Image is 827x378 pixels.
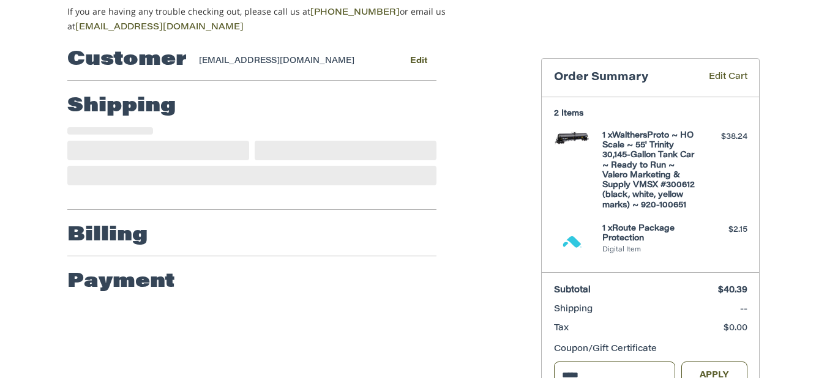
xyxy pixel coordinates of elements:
[699,131,747,143] div: $38.24
[67,48,187,72] h2: Customer
[554,109,747,119] h3: 2 Items
[554,71,691,85] h3: Order Summary
[67,223,148,248] h2: Billing
[554,324,569,333] span: Tax
[554,305,593,314] span: Shipping
[602,245,696,256] li: Digital Item
[718,286,747,295] span: $40.39
[602,131,696,210] h4: 1 x WalthersProto ~ HO Scale ~ 55' Trinity 30,145-Gallon Tank Car ~ Ready to Run ~ Valero Marketi...
[602,224,696,244] h4: 1 x Route Package Protection
[740,305,747,314] span: --
[554,286,591,295] span: Subtotal
[199,55,377,67] div: [EMAIL_ADDRESS][DOMAIN_NAME]
[75,23,244,32] a: [EMAIL_ADDRESS][DOMAIN_NAME]
[310,9,400,17] a: [PHONE_NUMBER]
[699,224,747,236] div: $2.15
[400,52,436,70] button: Edit
[67,5,484,34] p: If you are having any trouble checking out, please call us at or email us at
[691,71,747,85] a: Edit Cart
[67,94,176,119] h2: Shipping
[554,343,747,356] div: Coupon/Gift Certificate
[67,270,175,294] h2: Payment
[724,324,747,333] span: $0.00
